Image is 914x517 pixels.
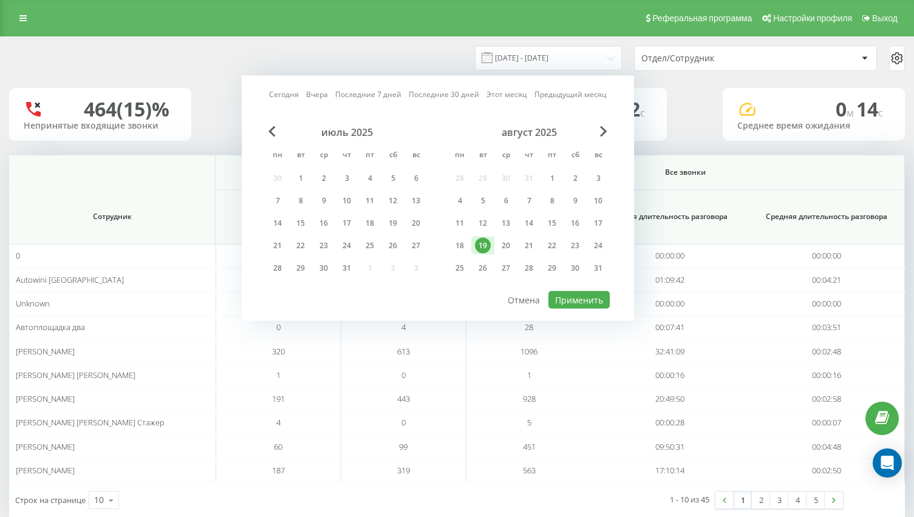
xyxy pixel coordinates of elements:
[16,250,20,261] span: 0
[567,193,583,209] div: 9
[448,214,471,232] div: пн 11 авг. 2025 г.
[475,238,491,254] div: 19
[384,147,402,165] abbr: суббота
[268,126,276,137] span: Previous Month
[748,459,905,482] td: 00:02:50
[652,13,752,23] span: Реферальная программа
[270,238,285,254] div: 21
[567,238,583,254] div: 23
[748,339,905,363] td: 00:02:48
[521,215,537,231] div: 14
[289,214,312,232] div: вт 15 июля 2025 г.
[523,441,536,452] span: 451
[541,214,564,232] div: пт 15 авг. 2025 г.
[475,215,491,231] div: 12
[266,192,289,210] div: пн 7 июля 2025 г.
[590,238,606,254] div: 24
[335,237,358,255] div: чт 24 июля 2025 г.
[592,244,748,268] td: 00:00:00
[339,260,355,276] div: 31
[520,346,537,357] span: 1096
[475,193,491,209] div: 5
[448,237,471,255] div: пн 18 авг. 2025 г.
[312,192,335,210] div: ср 9 июля 2025 г.
[497,147,515,165] abbr: среда
[520,147,538,165] abbr: четверг
[452,238,468,254] div: 18
[15,495,86,505] span: Строк на странице
[590,215,606,231] div: 17
[762,212,891,221] span: Средняя длительность разговора
[408,215,424,231] div: 20
[567,260,583,276] div: 30
[498,193,514,209] div: 6
[836,96,856,122] span: 0
[358,192,381,210] div: пт 11 июля 2025 г.
[748,292,905,316] td: 00:00:00
[564,237,587,255] div: сб 23 авг. 2025 г.
[452,215,468,231] div: 11
[399,441,408,452] span: 99
[404,214,428,232] div: вс 20 июля 2025 г.
[289,192,312,210] div: вт 8 июля 2025 г.
[292,147,310,165] abbr: вторник
[587,259,610,277] div: вс 31 авг. 2025 г.
[564,259,587,277] div: сб 30 авг. 2025 г.
[401,322,406,333] span: 4
[587,214,610,232] div: вс 17 авг. 2025 г.
[605,212,735,221] span: Общая длительность разговора
[272,393,285,404] span: 191
[748,411,905,434] td: 00:00:07
[534,89,607,100] a: Предыдущий месяц
[335,259,358,277] div: чт 31 июля 2025 г.
[527,370,531,380] span: 1
[451,147,469,165] abbr: понедельник
[566,147,584,165] abbr: суббота
[498,260,514,276] div: 27
[856,96,883,122] span: 14
[397,346,410,357] span: 613
[316,171,332,186] div: 2
[408,171,424,186] div: 6
[222,212,316,221] span: Всего
[407,147,425,165] abbr: воскресенье
[381,214,404,232] div: сб 19 июля 2025 г.
[272,346,285,357] span: 320
[293,260,309,276] div: 29
[16,441,75,452] span: [PERSON_NAME]
[84,98,169,121] div: 464 (15)%
[541,259,564,277] div: пт 29 авг. 2025 г.
[339,238,355,254] div: 24
[274,441,282,452] span: 60
[362,238,378,254] div: 25
[770,492,788,509] a: 3
[339,193,355,209] div: 10
[640,106,645,120] span: c
[592,268,748,291] td: 01:09:42
[474,147,492,165] abbr: вторник
[16,298,50,309] span: Unknown
[293,171,309,186] div: 1
[16,465,75,476] span: [PERSON_NAME]
[266,237,289,255] div: пн 21 июля 2025 г.
[408,238,424,254] div: 27
[748,316,905,339] td: 00:03:51
[448,126,610,138] div: август 2025
[521,193,537,209] div: 7
[527,417,531,428] span: 5
[16,322,85,333] span: Автоплощадка два
[592,411,748,434] td: 00:00:28
[587,192,610,210] div: вс 10 авг. 2025 г.
[629,96,645,122] span: 2
[471,214,494,232] div: вт 12 авг. 2025 г.
[401,370,406,380] span: 0
[587,169,610,188] div: вс 3 авг. 2025 г.
[544,238,560,254] div: 22
[338,147,356,165] abbr: четверг
[306,89,328,100] a: Вчера
[589,147,607,165] abbr: воскресенье
[590,193,606,209] div: 10
[517,214,541,232] div: чт 14 авг. 2025 г.
[276,322,281,333] span: 0
[564,214,587,232] div: сб 16 авг. 2025 г.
